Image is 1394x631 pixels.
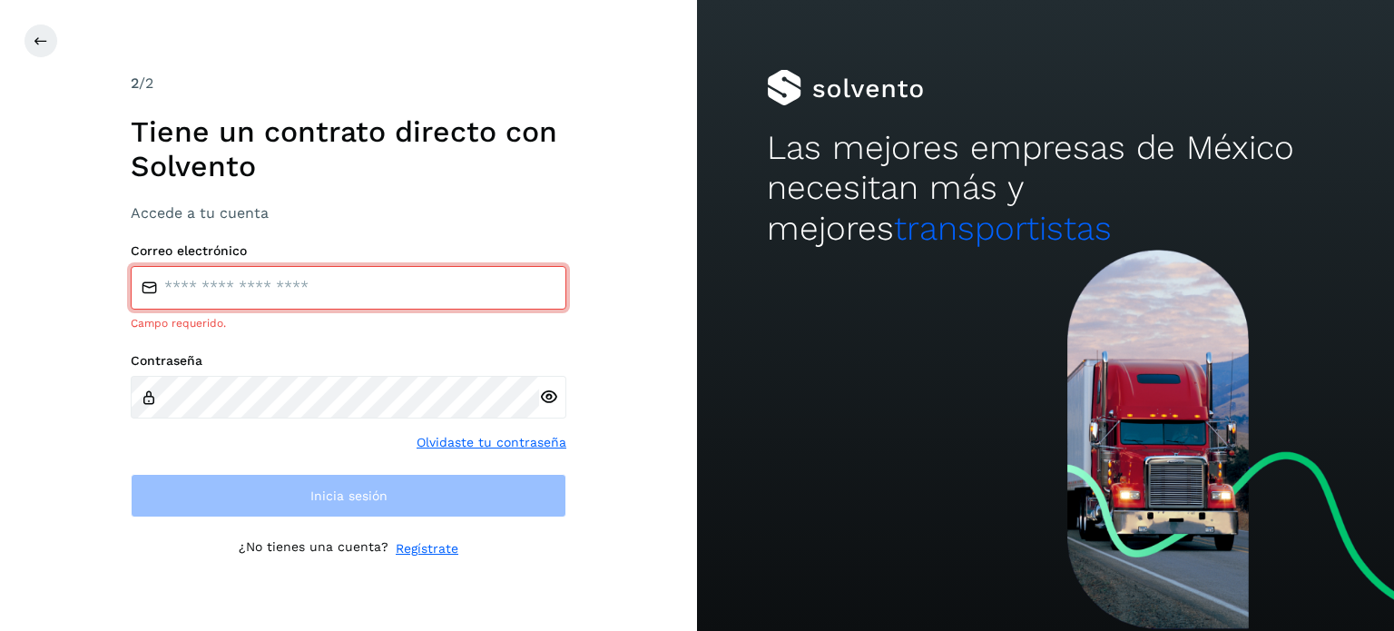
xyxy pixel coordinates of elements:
span: transportistas [894,209,1112,248]
button: Inicia sesión [131,474,566,518]
h1: Tiene un contrato directo con Solvento [131,114,566,184]
label: Contraseña [131,353,566,369]
h3: Accede a tu cuenta [131,204,566,222]
a: Olvidaste tu contraseña [417,433,566,452]
p: ¿No tienes una cuenta? [239,539,388,558]
div: Campo requerido. [131,315,566,331]
label: Correo electrónico [131,243,566,259]
span: Inicia sesión [310,489,388,502]
div: /2 [131,73,566,94]
a: Regístrate [396,539,458,558]
span: 2 [131,74,139,92]
h2: Las mejores empresas de México necesitan más y mejores [767,128,1324,249]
